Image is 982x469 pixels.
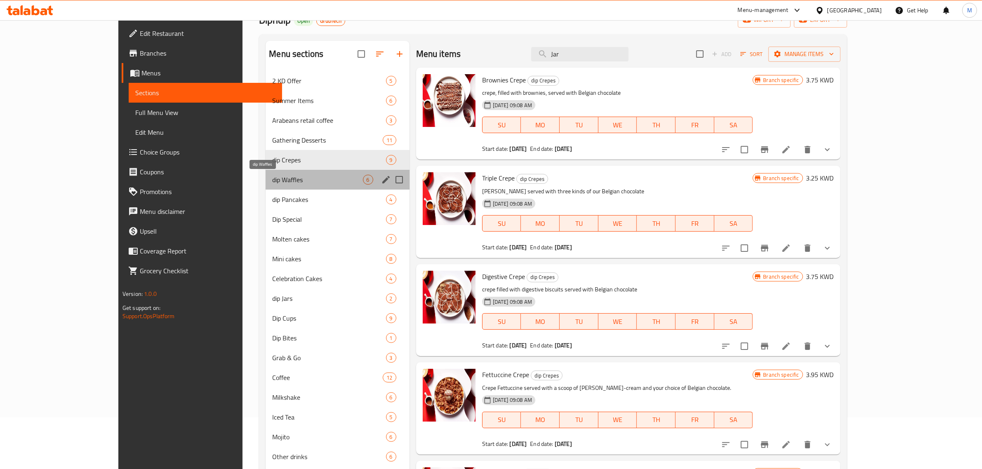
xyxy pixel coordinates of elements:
[521,313,560,330] button: MO
[122,288,143,299] span: Version:
[482,215,521,232] button: SU
[510,340,527,351] b: [DATE]
[272,135,383,145] span: Gathering Desserts
[781,440,791,450] a: Edit menu item
[272,333,386,343] span: Dip Bites
[266,209,409,229] div: Dip Special7
[718,218,750,230] span: SA
[718,119,750,131] span: SA
[272,452,386,462] span: Other drinks
[486,218,518,230] span: SU
[482,186,753,197] p: [PERSON_NAME] served with three kinds of our Belgian chocolate
[486,414,518,426] span: SU
[827,6,882,15] div: [GEOGRAPHIC_DATA]
[709,48,735,61] span: Add item
[806,74,834,86] h6: 3.75 KWD
[781,145,791,155] a: Edit menu item
[122,221,283,241] a: Upsell
[386,432,396,442] div: items
[386,433,396,441] span: 6
[423,271,476,324] img: Digestive Crepe
[822,440,832,450] svg: Show Choices
[738,48,765,61] button: Sort
[602,218,634,230] span: WE
[602,119,634,131] span: WE
[521,412,560,428] button: MO
[266,427,409,447] div: Mojito6
[386,333,396,343] div: items
[266,190,409,209] div: dip Pancakes4
[521,117,560,133] button: MO
[386,275,396,283] span: 4
[676,215,714,232] button: FR
[482,172,515,184] span: Triple Crepe
[386,353,396,363] div: items
[317,17,345,24] span: GrubTech
[386,392,396,402] div: items
[755,238,775,258] button: Branch-specific-item
[781,243,791,253] a: Edit menu item
[423,172,476,225] img: Triple Crepe
[129,83,283,103] a: Sections
[482,340,509,351] span: Start date:
[744,15,784,25] span: import
[272,96,386,106] span: Summer Items
[416,48,461,60] h2: Menu items
[560,412,598,428] button: TU
[530,340,553,351] span: End date:
[482,383,753,393] p: Crepe Fettuccine served with a scoop of [PERSON_NAME]-cream and your choice of Belgian chocolate.
[490,396,535,404] span: [DATE] 09:08 AM
[524,218,556,230] span: MO
[714,117,753,133] button: SA
[386,96,396,106] div: items
[135,108,276,117] span: Full Menu View
[272,195,386,204] div: dip Pancakes
[386,412,396,422] div: items
[135,127,276,137] span: Edit Menu
[967,6,972,15] span: M
[482,143,509,154] span: Start date:
[563,119,595,131] span: TU
[386,76,396,86] div: items
[141,68,276,78] span: Menus
[269,48,323,60] h2: Menu sections
[140,226,276,236] span: Upsell
[560,117,598,133] button: TU
[383,374,396,382] span: 12
[637,117,676,133] button: TH
[272,392,386,402] span: Milkshake
[266,249,409,269] div: Mini cakes8
[386,394,396,401] span: 6
[266,447,409,467] div: Other drinks6
[122,241,283,261] a: Coverage Report
[714,313,753,330] button: SA
[482,117,521,133] button: SU
[266,308,409,328] div: Dip Cups9
[386,255,396,263] span: 8
[555,340,572,351] b: [DATE]
[563,218,595,230] span: TU
[486,316,518,328] span: SU
[386,413,396,421] span: 5
[781,341,791,351] a: Edit menu item
[482,313,521,330] button: SU
[272,353,386,363] div: Grab & Go
[122,202,283,221] a: Menu disclaimer
[598,412,637,428] button: WE
[266,110,409,130] div: Arabeans retail coffee3
[598,215,637,232] button: WE
[482,74,526,86] span: Brownies Crepe
[755,435,775,455] button: Branch-specific-item
[524,414,556,426] span: MO
[266,130,409,150] div: Gathering Desserts11
[272,412,386,422] div: Iced Tea
[386,314,396,322] span: 9
[363,175,373,185] div: items
[122,311,175,321] a: Support.OpsPlatform
[482,439,509,449] span: Start date:
[383,136,396,144] span: 11
[272,373,383,382] div: Coffee
[531,47,629,61] input: search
